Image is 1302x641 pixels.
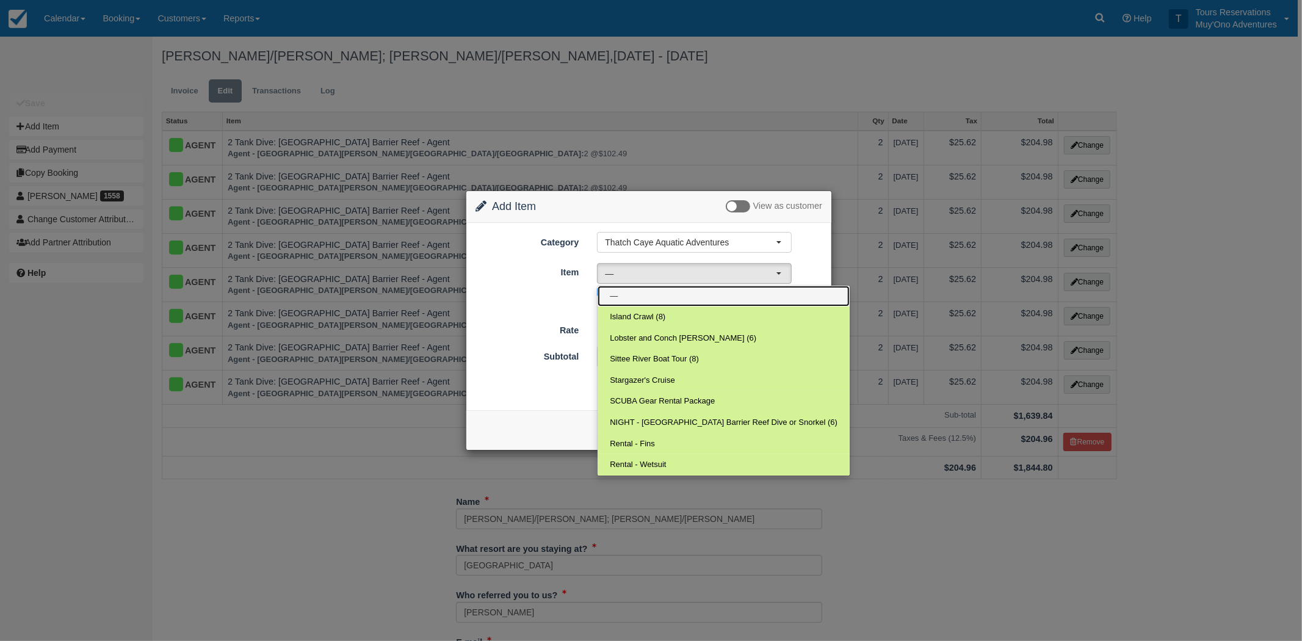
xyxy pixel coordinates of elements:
button: — [597,263,792,284]
button: Thatch Caye Aquatic Adventures [597,232,792,253]
span: SCUBA Gear Rental Package [610,396,715,407]
span: — [605,267,776,280]
span: Sittee River Boat Tour (8) [610,353,699,365]
span: NIGHT - [GEOGRAPHIC_DATA] Barrier Reef Dive or Snorkel (6) [610,417,837,429]
span: Rental - Wetsuit [610,459,666,471]
span: View as customer [753,201,822,211]
label: Item [466,262,588,279]
label: Subtotal [466,346,588,363]
span: Thatch Caye Aquatic Adventures [605,236,776,248]
span: Add Item [492,200,536,212]
span: Rental - Fins [610,438,655,450]
label: Category [466,232,588,249]
span: Lobster and Conch [PERSON_NAME] (6) [610,333,756,344]
span: — [610,291,618,302]
span: Island Crawl (8) [610,311,665,323]
label: Rate [466,320,588,337]
span: Stargazer's Cruise [610,375,675,386]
